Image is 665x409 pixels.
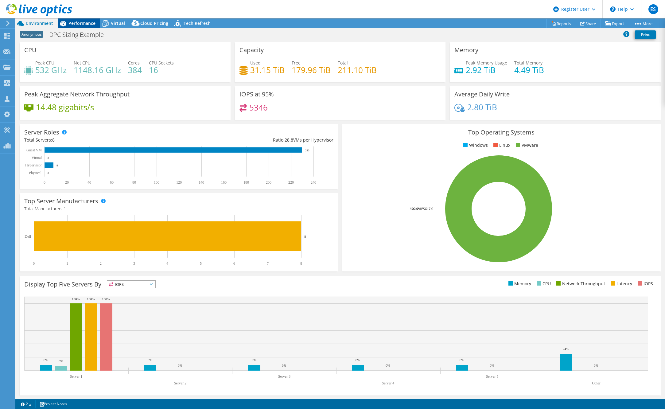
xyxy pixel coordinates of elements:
[421,206,433,211] tspan: ESXi 7.0
[292,60,301,66] span: Free
[592,381,600,385] text: Other
[132,180,136,185] text: 80
[282,364,286,367] text: 0%
[311,180,316,185] text: 240
[239,91,274,98] h3: IOPS at 95%
[546,19,576,28] a: Reports
[285,137,293,143] span: 28.8
[184,20,211,26] span: Tech Refresh
[356,358,360,362] text: 8%
[610,6,616,12] svg: \n
[17,400,36,408] a: 2
[514,60,542,66] span: Total Memory
[594,364,598,367] text: 0%
[221,180,227,185] text: 160
[563,347,569,351] text: 24%
[110,180,114,185] text: 60
[56,164,58,167] text: 8
[466,67,507,73] h4: 2.92 TiB
[629,19,657,28] a: More
[44,358,48,362] text: 8%
[48,157,49,160] text: 0
[65,180,69,185] text: 20
[128,60,140,66] span: Cores
[102,297,110,301] text: 100%
[128,67,142,73] h4: 384
[25,234,31,239] text: Dell
[26,20,53,26] span: Environment
[87,180,91,185] text: 40
[635,30,656,39] a: Print
[20,31,43,38] span: Anonymous
[154,180,159,185] text: 100
[140,20,168,26] span: Cloud Pricing
[35,60,54,66] span: Peak CPU
[46,31,113,38] h1: DPC Sizing Example
[233,261,235,266] text: 6
[149,60,174,66] span: CPU Sockets
[252,358,256,362] text: 8%
[35,400,71,408] a: Project Notes
[278,374,290,379] text: Server 3
[100,261,102,266] text: 2
[200,261,202,266] text: 5
[36,104,94,111] h4: 14.48 gigabits/s
[87,297,95,301] text: 100%
[24,91,130,98] h3: Peak Aggregate Network Throughput
[174,381,186,385] text: Server 2
[486,374,498,379] text: Server 5
[304,235,306,238] text: 8
[72,297,80,301] text: 100%
[24,198,98,204] h3: Top Server Manufacturers
[24,205,333,212] h4: Total Manufacturers:
[288,180,294,185] text: 220
[24,129,59,136] h3: Server Roles
[149,67,174,73] h4: 16
[33,261,35,266] text: 0
[68,20,95,26] span: Performance
[243,180,249,185] text: 180
[576,19,601,28] a: Share
[35,67,67,73] h4: 532 GHz
[32,156,42,160] text: Virtual
[514,67,544,73] h4: 4.49 TiB
[239,47,264,53] h3: Capacity
[266,180,271,185] text: 200
[382,381,394,385] text: Server 4
[44,180,45,185] text: 0
[609,280,632,287] li: Latency
[148,358,152,362] text: 8%
[24,47,37,53] h3: CPU
[454,91,510,98] h3: Average Daily Write
[249,104,268,111] h4: 5346
[467,104,497,111] h4: 2.80 TiB
[462,142,488,149] li: Windows
[29,171,41,175] text: Physical
[386,364,390,367] text: 0%
[178,364,182,367] text: 0%
[74,67,121,73] h4: 1148.16 GHz
[48,172,49,175] text: 0
[507,280,531,287] li: Memory
[107,281,155,288] span: IOPS
[64,206,66,212] span: 1
[305,149,309,152] text: 230
[267,261,269,266] text: 7
[410,206,421,211] tspan: 100.0%
[555,280,605,287] li: Network Throughput
[300,261,302,266] text: 8
[179,137,333,143] div: Ratio: VMs per Hypervisor
[490,364,494,367] text: 0%
[454,47,478,53] h3: Memory
[338,60,348,66] span: Total
[26,148,42,152] text: Guest VM
[199,180,204,185] text: 140
[59,359,63,363] text: 6%
[25,163,42,167] text: Hypervisor
[176,180,182,185] text: 120
[535,280,551,287] li: CPU
[133,261,135,266] text: 3
[250,67,285,73] h4: 31.15 TiB
[601,19,629,28] a: Export
[492,142,510,149] li: Linux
